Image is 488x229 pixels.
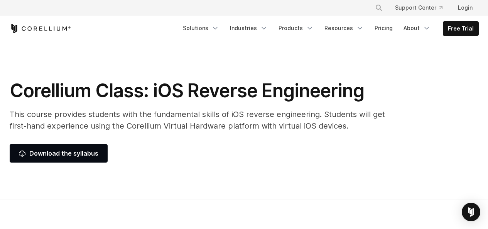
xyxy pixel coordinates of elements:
a: Products [274,21,318,35]
a: Support Center [389,1,449,15]
a: Download the syllabus [10,144,108,163]
div: Navigation Menu [178,21,479,36]
a: Login [452,1,479,15]
a: Solutions [178,21,224,35]
a: Corellium Home [10,24,71,33]
p: This course provides students with the fundamental skills of iOS reverse engineering. Students wi... [10,109,395,132]
a: Industries [225,21,272,35]
span: Download the syllabus [19,149,98,158]
div: Navigation Menu [366,1,479,15]
a: Pricing [370,21,397,35]
div: Open Intercom Messenger [462,203,480,221]
a: About [399,21,435,35]
button: Search [372,1,386,15]
h1: Corellium Class: iOS Reverse Engineering [10,79,395,102]
a: Free Trial [443,22,478,36]
a: Resources [320,21,368,35]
